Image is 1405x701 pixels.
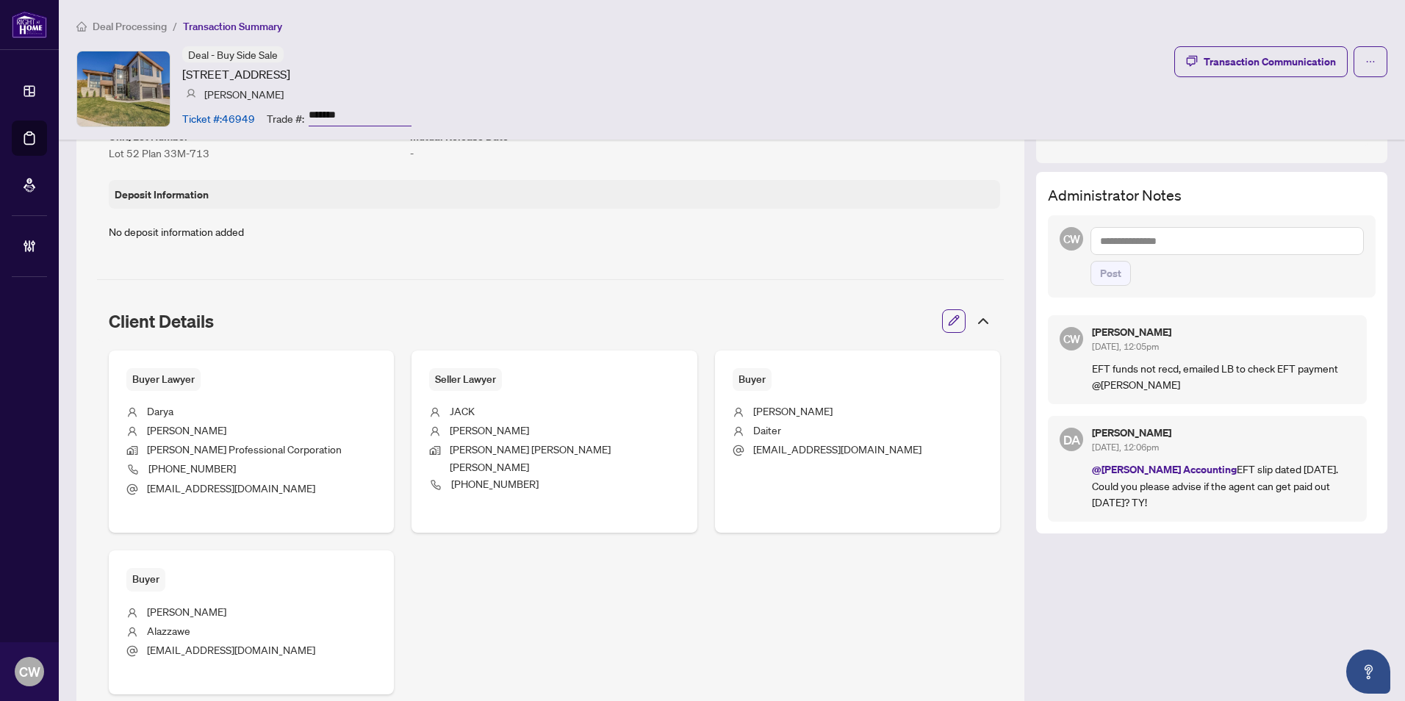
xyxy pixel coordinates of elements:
span: Deal Processing [93,20,167,33]
img: logo [12,11,47,38]
span: ellipsis [1365,57,1376,67]
span: [EMAIL_ADDRESS][DOMAIN_NAME] [147,481,315,495]
span: Buyer [126,568,165,591]
span: Seller Lawyer [429,368,502,391]
span: CW [19,661,40,682]
span: JACK [450,404,475,417]
p: No deposit information added [109,223,1000,240]
article: Trade #: [267,110,304,126]
span: Darya [147,404,173,417]
img: svg%3e [186,89,196,99]
article: [PERSON_NAME] [204,86,284,102]
p: EFT slip dated [DATE]. Could you please advise if the agent can get paid out [DATE]? TY! [1092,461,1355,510]
span: Daiter [753,423,781,436]
span: [PHONE_NUMBER] [148,461,236,475]
span: [PERSON_NAME] [147,423,226,436]
span: DA [1063,430,1080,450]
span: Transaction Summary [183,20,282,33]
h3: Administrator Notes [1048,184,1376,206]
div: Client Details [97,301,1004,342]
span: [PERSON_NAME] [450,423,529,436]
button: Post [1090,261,1131,286]
h5: [PERSON_NAME] [1092,327,1355,337]
span: Buyer Lawyer [126,368,201,391]
span: [DATE], 12:05pm [1092,341,1159,352]
article: Deposit Information [115,186,209,203]
article: - [410,145,700,161]
span: Client Details [109,310,214,332]
span: [PERSON_NAME] [PERSON_NAME] [PERSON_NAME] [450,442,611,472]
span: Buyer [733,368,772,391]
span: [EMAIL_ADDRESS][DOMAIN_NAME] [753,442,921,456]
span: [PERSON_NAME] [753,404,833,417]
article: [STREET_ADDRESS] [182,65,290,83]
p: EFT funds not recd, emailed LB to check EFT payment @[PERSON_NAME] [1092,360,1355,392]
article: Lot 52 Plan 33M-713 [109,145,398,161]
div: Transaction Communication [1204,50,1336,73]
article: Ticket #: 46949 [182,110,255,126]
img: IMG-X12300050_1.jpg [77,51,170,126]
span: [PERSON_NAME] [147,605,226,618]
span: home [76,21,87,32]
li: / [173,18,177,35]
span: CW [1063,231,1080,248]
span: Deal - Buy Side Sale [188,48,278,61]
span: [PERSON_NAME] Professional Corporation [147,442,342,456]
span: @[PERSON_NAME] Accounting [1092,462,1237,476]
span: [DATE], 12:06pm [1092,442,1159,453]
button: Transaction Communication [1174,46,1348,77]
button: Open asap [1346,650,1390,694]
span: [PHONE_NUMBER] [451,477,539,490]
span: Alazzawe [147,624,190,637]
span: CW [1063,331,1080,348]
h5: [PERSON_NAME] [1092,428,1355,438]
span: [EMAIL_ADDRESS][DOMAIN_NAME] [147,643,315,656]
